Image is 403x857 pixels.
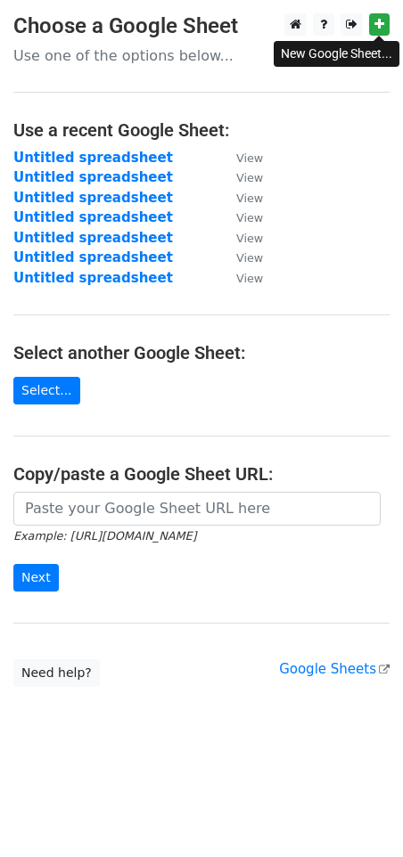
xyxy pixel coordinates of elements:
[218,169,263,185] a: View
[314,771,403,857] iframe: Chat Widget
[13,377,80,404] a: Select...
[236,272,263,285] small: View
[13,169,173,185] a: Untitled spreadsheet
[13,342,390,363] h4: Select another Google Sheet:
[218,230,263,246] a: View
[218,249,263,265] a: View
[13,270,173,286] a: Untitled spreadsheet
[236,232,263,245] small: View
[13,46,390,65] p: Use one of the options below...
[13,564,59,592] input: Next
[13,659,100,687] a: Need help?
[218,270,263,286] a: View
[236,192,263,205] small: View
[218,150,263,166] a: View
[13,492,381,526] input: Paste your Google Sheet URL here
[13,249,173,265] a: Untitled spreadsheet
[236,171,263,184] small: View
[13,463,390,485] h4: Copy/paste a Google Sheet URL:
[279,661,390,677] a: Google Sheets
[13,190,173,206] a: Untitled spreadsheet
[218,209,263,225] a: View
[13,13,390,39] h3: Choose a Google Sheet
[218,190,263,206] a: View
[236,211,263,224] small: View
[236,151,263,165] small: View
[314,771,403,857] div: 聊天小组件
[13,230,173,246] a: Untitled spreadsheet
[13,150,173,166] a: Untitled spreadsheet
[13,119,390,141] h4: Use a recent Google Sheet:
[274,41,399,67] div: New Google Sheet...
[13,529,196,543] small: Example: [URL][DOMAIN_NAME]
[236,251,263,265] small: View
[13,209,173,225] a: Untitled spreadsheet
